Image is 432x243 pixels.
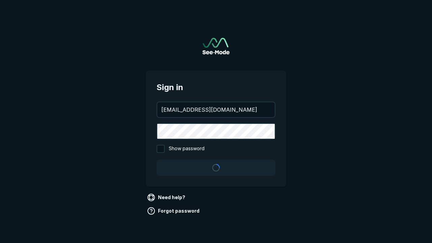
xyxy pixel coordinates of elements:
a: Forgot password [146,206,202,216]
a: Go to sign in [202,38,230,54]
img: See-Mode Logo [202,38,230,54]
span: Sign in [157,81,275,93]
input: your@email.com [157,102,275,117]
span: Show password [169,145,205,153]
a: Need help? [146,192,188,203]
